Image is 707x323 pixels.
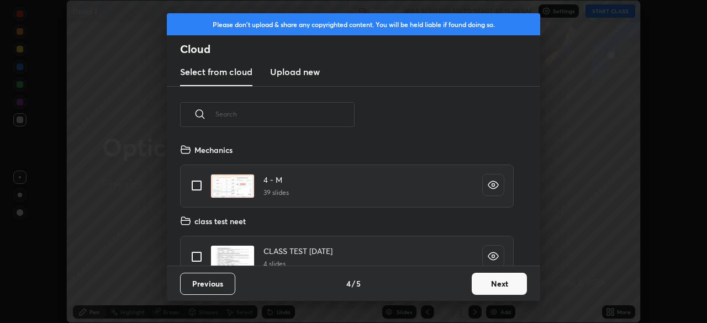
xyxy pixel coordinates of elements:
[263,259,333,269] h5: 4 slides
[210,174,255,198] img: 1641539806TLSVQZ.pdf
[194,144,233,156] h4: Mechanics
[180,273,235,295] button: Previous
[210,245,255,269] img: 1702435308RWU9PW.pdf
[194,215,246,227] h4: class test neet
[263,245,333,257] h4: CLASS TEST [DATE]
[270,65,320,78] h3: Upload new
[263,174,289,186] h4: 4 - M
[472,273,527,295] button: Next
[167,13,540,35] div: Please don't upload & share any copyrighted content. You will be held liable if found doing so.
[180,42,540,56] h2: Cloud
[167,140,527,266] div: grid
[263,188,289,198] h5: 39 slides
[215,91,355,137] input: Search
[352,278,355,289] h4: /
[180,65,252,78] h3: Select from cloud
[346,278,351,289] h4: 4
[356,278,361,289] h4: 5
